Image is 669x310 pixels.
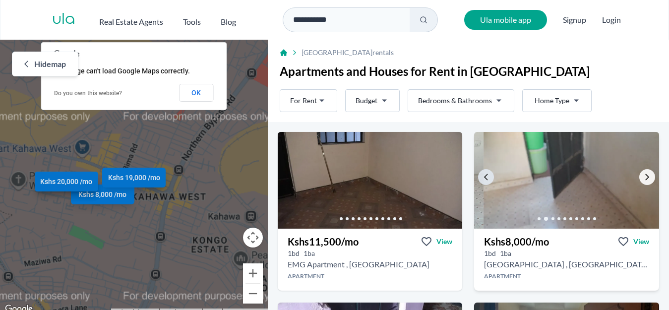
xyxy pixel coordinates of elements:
[633,237,649,247] span: View
[464,10,547,30] a: Ula mobile app
[345,89,400,112] button: Budget
[535,96,569,106] span: Home Type
[474,229,659,291] a: Kshs8,000/moViewView property in detail1bd 1ba [GEOGRAPHIC_DATA] , [GEOGRAPHIC_DATA], [GEOGRAPHIC...
[108,173,160,183] span: Kshs 19,000 /mo
[243,263,263,283] button: Zoom in
[356,96,377,106] span: Budget
[280,89,337,112] button: For Rent
[54,67,190,75] span: This page can't load Google Maps correctly.
[484,235,549,248] h3: Kshs 8,000 /mo
[78,189,126,199] span: Kshs 8,000 /mo
[183,16,201,28] h2: Tools
[288,248,300,258] h5: 1 bedrooms
[639,169,655,185] a: Go to the next property image
[288,258,429,270] h2: 1 bedroom Apartment for rent in Kahawa West - Kshs 11,500/mo -The KBA School, Kahawa West Campus,...
[484,248,496,258] h5: 1 bedrooms
[99,12,256,28] nav: Main
[34,58,66,70] span: Hide map
[243,284,263,304] button: Zoom out
[54,90,122,97] a: Do you own this website?
[563,10,586,30] span: Signup
[288,235,359,248] h3: Kshs 11,500 /mo
[243,228,263,248] button: Map camera controls
[179,84,213,102] button: OK
[40,177,92,186] span: Kshs 20,000 /mo
[221,16,236,28] h2: Blog
[484,258,649,270] h2: 1 bedroom Apartment for rent in Kahawa West - Kshs 8,000/mo -Kahawa West Station Road, Nairobi, K...
[304,248,315,258] h5: 1 bathrooms
[408,89,514,112] button: Bedrooms & Bathrooms
[35,172,98,191] a: Kshs 20,000 /mo
[183,12,201,28] button: Tools
[221,12,236,28] a: Blog
[52,11,75,29] a: ula
[278,132,463,229] img: 1 bedroom Apartment for rent - Kshs 11,500/mo - in Kahawa West near The KBA School, Kahawa West C...
[278,272,463,280] h4: Apartment
[71,185,134,204] a: Kshs 8,000 /mo
[280,63,657,79] h1: Apartments and Houses for Rent in [GEOGRAPHIC_DATA]
[484,132,669,229] img: 1 bedroom Apartment for rent - Kshs 8,000/mo - in Kahawa West along Kahawa West Station Road, Nai...
[302,48,394,58] span: [GEOGRAPHIC_DATA] rentals
[478,169,494,185] a: Go to the previous property image
[99,16,163,28] h2: Real Estate Agents
[522,89,592,112] button: Home Type
[99,12,163,28] button: Real Estate Agents
[278,229,463,291] a: Kshs11,500/moViewView property in detail1bd 1ba EMG Apartment , [GEOGRAPHIC_DATA]Apartment
[290,96,317,106] span: For Rent
[474,272,659,280] h4: Apartment
[418,96,492,106] span: Bedrooms & Bathrooms
[436,237,452,247] span: View
[500,248,511,258] h5: 1 bathrooms
[602,14,621,26] button: Login
[102,168,166,187] a: Kshs 19,000 /mo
